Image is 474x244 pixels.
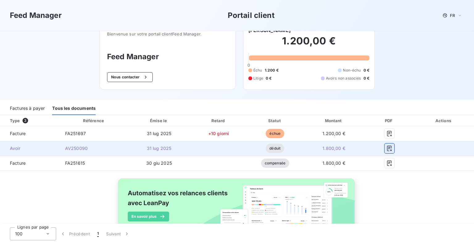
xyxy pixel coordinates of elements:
[266,144,284,153] span: déduit
[52,102,96,115] div: Tous les documents
[65,131,86,136] span: FA251697
[228,10,275,21] h3: Portail client
[343,68,361,73] span: Non-échu
[248,35,369,53] h2: 1.200,00 €
[97,231,99,237] span: 1
[107,31,228,36] span: Bienvenue sur votre portail client Feed Manager .
[147,131,172,136] span: 31 lug 2025
[10,102,45,115] div: Factures à payer
[107,72,153,82] button: Nous contacter
[6,118,59,124] div: Type
[65,146,88,151] span: AV250090
[253,76,263,81] span: Litige
[265,68,279,73] span: 1.200 €
[364,68,369,73] span: 0 €
[5,160,55,166] span: Facture
[5,130,55,137] span: Facture
[247,63,250,68] span: 0
[366,118,413,124] div: PDF
[261,159,289,168] span: compensée
[15,231,23,237] span: 100
[208,131,229,136] span: +10 giorni
[415,118,473,124] div: Actions
[266,76,272,81] span: 0 €
[364,76,369,81] span: 0 €
[146,160,172,166] span: 30 giu 2025
[107,51,228,62] h3: Feed Manager
[94,227,102,240] button: 1
[23,118,28,123] span: 3
[10,10,62,21] h3: Feed Manager
[65,160,85,166] span: FA251615
[248,118,302,124] div: Statut
[266,129,284,138] span: échue
[56,227,94,240] button: Précédent
[304,118,364,124] div: Montant
[83,118,104,123] div: Référence
[5,145,55,151] span: Avoir
[129,118,189,124] div: Émise le
[326,76,361,81] span: Avoirs non associés
[147,146,172,151] span: 31 lug 2025
[450,13,455,18] span: FR
[322,160,345,166] span: 1.800,00 €
[102,227,134,240] button: Suivant
[253,68,262,73] span: Échu
[322,146,345,151] span: 1.800,00 €
[322,131,345,136] span: 1.200,00 €
[191,118,246,124] div: Retard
